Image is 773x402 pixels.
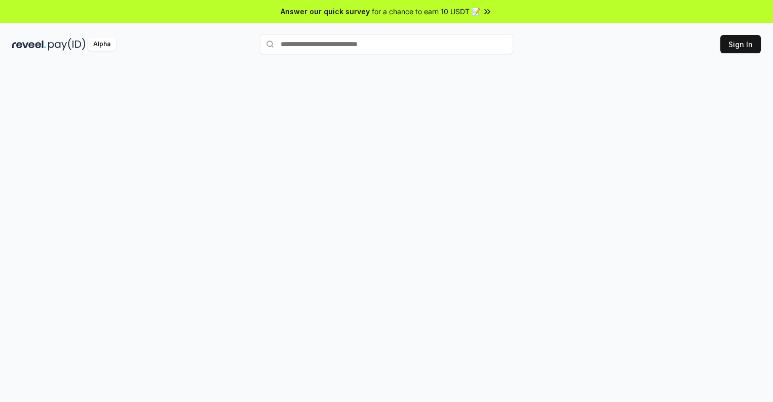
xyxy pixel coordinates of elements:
[12,38,46,51] img: reveel_dark
[48,38,86,51] img: pay_id
[372,6,480,17] span: for a chance to earn 10 USDT 📝
[281,6,370,17] span: Answer our quick survey
[720,35,761,53] button: Sign In
[88,38,116,51] div: Alpha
